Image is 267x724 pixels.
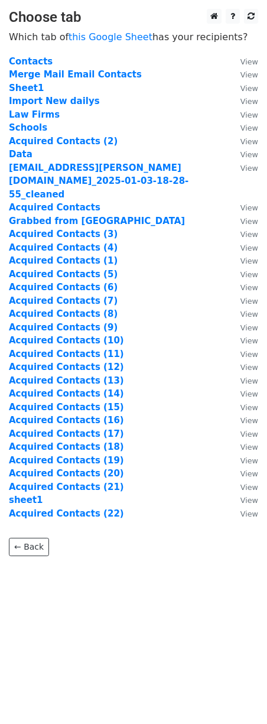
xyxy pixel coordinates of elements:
a: View [229,109,258,120]
a: View [229,349,258,359]
a: View [229,362,258,372]
a: View [229,202,258,213]
a: View [229,375,258,386]
p: Which tab of has your recipients? [9,31,258,43]
a: Acquired Contacts (9) [9,322,118,333]
a: View [229,388,258,399]
a: Merge Mail Email Contacts [9,69,142,80]
a: sheet1 [9,495,43,505]
a: Acquired Contacts (18) [9,441,124,452]
small: View [240,336,258,345]
a: Acquired Contacts (10) [9,335,124,346]
small: View [240,443,258,452]
strong: Acquired Contacts (6) [9,282,118,293]
small: View [240,363,258,372]
a: Acquired Contacts (5) [9,269,118,280]
a: this Google Sheet [69,31,152,43]
a: Law Firms [9,109,60,120]
a: Acquired Contacts (15) [9,402,124,413]
small: View [240,203,258,212]
a: View [229,282,258,293]
a: Acquired Contacts (7) [9,296,118,306]
small: View [240,483,258,492]
small: View [240,244,258,252]
a: Acquired Contacts (16) [9,415,124,426]
small: View [240,403,258,412]
strong: Acquired Contacts (11) [9,349,124,359]
a: Grabbed from [GEOGRAPHIC_DATA] [9,216,185,226]
a: Acquired Contacts (20) [9,468,124,479]
small: View [240,97,258,106]
a: Acquired Contacts (13) [9,375,124,386]
strong: Acquired Contacts (14) [9,388,124,399]
a: Import New dailys [9,96,100,106]
small: View [240,230,258,239]
a: Acquired Contacts (4) [9,242,118,253]
small: View [240,389,258,398]
a: View [229,242,258,253]
small: View [240,310,258,319]
small: View [240,57,258,66]
a: View [229,441,258,452]
a: View [229,455,258,466]
small: View [240,509,258,518]
a: Acquired Contacts (22) [9,508,124,519]
a: View [229,216,258,226]
a: View [229,335,258,346]
a: [EMAIL_ADDRESS][PERSON_NAME][DOMAIN_NAME]_2025-01-03-18-28-55_cleaned [9,163,188,200]
a: Acquired Contacts (3) [9,229,118,239]
small: View [240,270,258,279]
a: View [229,269,258,280]
a: View [229,136,258,147]
small: View [240,416,258,425]
small: View [240,257,258,265]
a: Acquired Contacts (8) [9,309,118,319]
small: View [240,350,258,359]
small: View [240,70,258,79]
a: Acquired Contacts (19) [9,455,124,466]
small: View [240,469,258,478]
a: Data [9,149,32,160]
a: Acquired Contacts (12) [9,362,124,372]
small: View [240,84,258,93]
a: View [229,296,258,306]
a: Acquired Contacts (2) [9,136,118,147]
a: View [229,495,258,505]
a: View [229,229,258,239]
small: View [240,496,258,505]
a: Acquired Contacts (1) [9,255,118,266]
small: View [240,150,258,159]
a: View [229,255,258,266]
a: View [229,122,258,133]
a: Acquired Contacts (21) [9,482,124,492]
small: View [240,456,258,465]
a: View [229,402,258,413]
a: Sheet1 [9,83,44,93]
small: View [240,137,258,146]
a: View [229,56,258,67]
a: View [229,482,258,492]
a: View [229,309,258,319]
a: View [229,508,258,519]
small: View [240,124,258,132]
a: Acquired Contacts [9,202,100,213]
a: Acquired Contacts (17) [9,428,124,439]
